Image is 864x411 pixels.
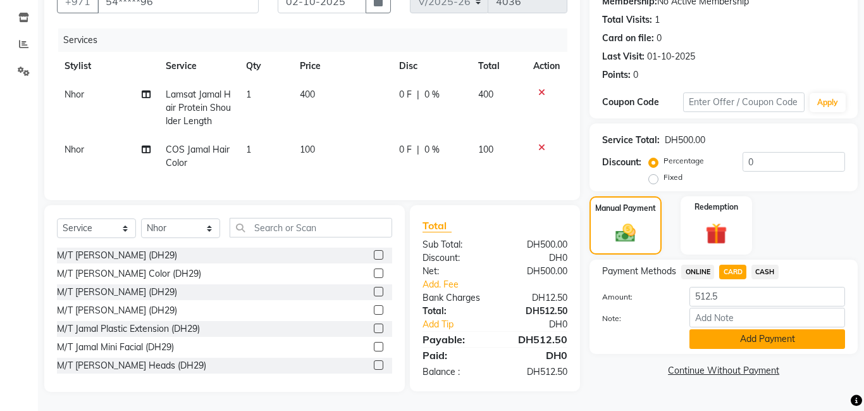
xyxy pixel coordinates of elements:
[57,341,174,354] div: M/T Jamal Mini Facial (DH29)
[58,28,577,52] div: Services
[57,52,158,80] th: Stylist
[413,251,495,265] div: Discount:
[655,13,660,27] div: 1
[699,220,734,247] img: _gift.svg
[230,218,392,237] input: Search or Scan
[495,265,577,278] div: DH500.00
[633,68,638,82] div: 0
[417,88,419,101] span: |
[689,329,845,349] button: Add Payment
[602,50,645,63] div: Last Visit:
[424,143,440,156] span: 0 %
[65,144,84,155] span: Nhor
[602,134,660,147] div: Service Total:
[689,287,845,307] input: Amount
[166,89,231,127] span: Lamsat Jamal Hair Protein Shoulder Length
[719,265,746,279] span: CARD
[602,265,676,278] span: Payment Methods
[751,265,779,279] span: CASH
[509,318,577,331] div: DH0
[57,267,201,281] div: M/T [PERSON_NAME] Color (DH29)
[602,68,631,82] div: Points:
[423,219,452,232] span: Total
[413,291,495,305] div: Bank Charges
[689,308,845,327] input: Add Note
[413,365,495,379] div: Balance :
[602,156,641,169] div: Discount:
[694,201,738,213] label: Redemption
[471,52,526,80] th: Total
[57,286,177,299] div: M/T [PERSON_NAME] (DH29)
[65,89,84,100] span: Nhor
[495,348,577,363] div: DH0
[57,359,206,372] div: M/T [PERSON_NAME] Heads (DH29)
[300,144,315,155] span: 100
[413,278,577,291] a: Add. Fee
[663,155,704,167] label: Percentage
[595,203,656,214] label: Manual Payment
[478,144,493,155] span: 100
[292,52,392,80] th: Price
[593,291,680,303] label: Amount:
[57,304,177,317] div: M/T [PERSON_NAME] (DH29)
[57,249,177,262] div: M/T [PERSON_NAME] (DH29)
[495,332,577,347] div: DH512.50
[399,143,412,156] span: 0 F
[478,89,493,100] span: 400
[413,348,495,363] div: Paid:
[495,251,577,265] div: DH0
[413,265,495,278] div: Net:
[495,365,577,379] div: DH512.50
[158,52,238,80] th: Service
[238,52,292,80] th: Qty
[413,305,495,318] div: Total:
[399,88,412,101] span: 0 F
[300,89,315,100] span: 400
[495,291,577,305] div: DH12.50
[495,305,577,318] div: DH512.50
[810,93,846,112] button: Apply
[57,322,200,336] div: M/T Jamal Plastic Extension (DH29)
[602,13,652,27] div: Total Visits:
[602,96,683,109] div: Coupon Code
[424,88,440,101] span: 0 %
[593,313,680,324] label: Note:
[609,222,642,245] img: _cash.svg
[417,143,419,156] span: |
[413,318,509,331] a: Add Tip
[526,52,567,80] th: Action
[413,238,495,251] div: Sub Total:
[663,172,682,183] label: Fixed
[683,92,805,112] input: Enter Offer / Coupon Code
[592,364,855,377] a: Continue Without Payment
[681,265,714,279] span: ONLINE
[647,50,695,63] div: 01-10-2025
[413,332,495,347] div: Payable:
[392,52,470,80] th: Disc
[166,144,230,168] span: COS Jamal Hair Color
[246,144,251,155] span: 1
[495,238,577,251] div: DH500.00
[602,32,654,45] div: Card on file:
[246,89,251,100] span: 1
[657,32,662,45] div: 0
[665,134,705,147] div: DH500.00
